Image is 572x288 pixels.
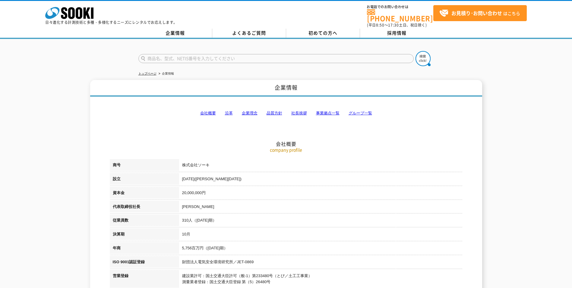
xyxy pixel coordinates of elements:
[110,159,179,173] th: 商号
[179,173,463,187] td: [DATE]([PERSON_NAME][DATE])
[291,111,307,115] a: 社長挨拶
[179,214,463,228] td: 310人（[DATE]期）
[179,159,463,173] td: 株式会社ソーキ
[138,29,212,38] a: 企業情報
[316,111,340,115] a: 事業拠点一覧
[90,80,482,97] h1: 企業情報
[45,21,177,24] p: 日々進化する計測技術と多種・多様化するニーズにレンタルでお応えします。
[179,228,463,242] td: 10月
[157,71,174,77] li: 企業情報
[367,22,427,28] span: (平日 ～ 土日、祝日除く)
[110,201,179,215] th: 代表取締役社長
[367,5,433,9] span: お電話でのお問い合わせは
[242,111,258,115] a: 企業理念
[179,256,463,270] td: 財団法人電気安全環境研究所／JET-0869
[212,29,286,38] a: よくあるご質問
[179,242,463,256] td: 5,756百万円（[DATE]期）
[179,201,463,215] td: [PERSON_NAME]
[367,9,433,22] a: [PHONE_NUMBER]
[200,111,216,115] a: 会社概要
[138,54,414,63] input: 商品名、型式、NETIS番号を入力してください
[286,29,360,38] a: 初めての方へ
[110,187,179,201] th: 資本金
[225,111,233,115] a: 沿革
[451,9,502,17] strong: お見積り･お問い合わせ
[110,147,463,153] p: company profile
[416,51,431,66] img: btn_search.png
[376,22,384,28] span: 8:50
[138,72,156,75] a: トップページ
[360,29,434,38] a: 採用情報
[433,5,527,21] a: お見積り･お問い合わせはこちら
[267,111,282,115] a: 品質方針
[110,214,179,228] th: 従業員数
[388,22,399,28] span: 17:30
[308,30,337,36] span: 初めての方へ
[110,256,179,270] th: ISO 9001認証登録
[179,187,463,201] td: 20,000,000円
[439,9,520,18] span: はこちら
[110,80,463,147] h2: 会社概要
[110,173,179,187] th: 設立
[110,242,179,256] th: 年商
[110,228,179,242] th: 決算期
[349,111,372,115] a: グループ一覧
